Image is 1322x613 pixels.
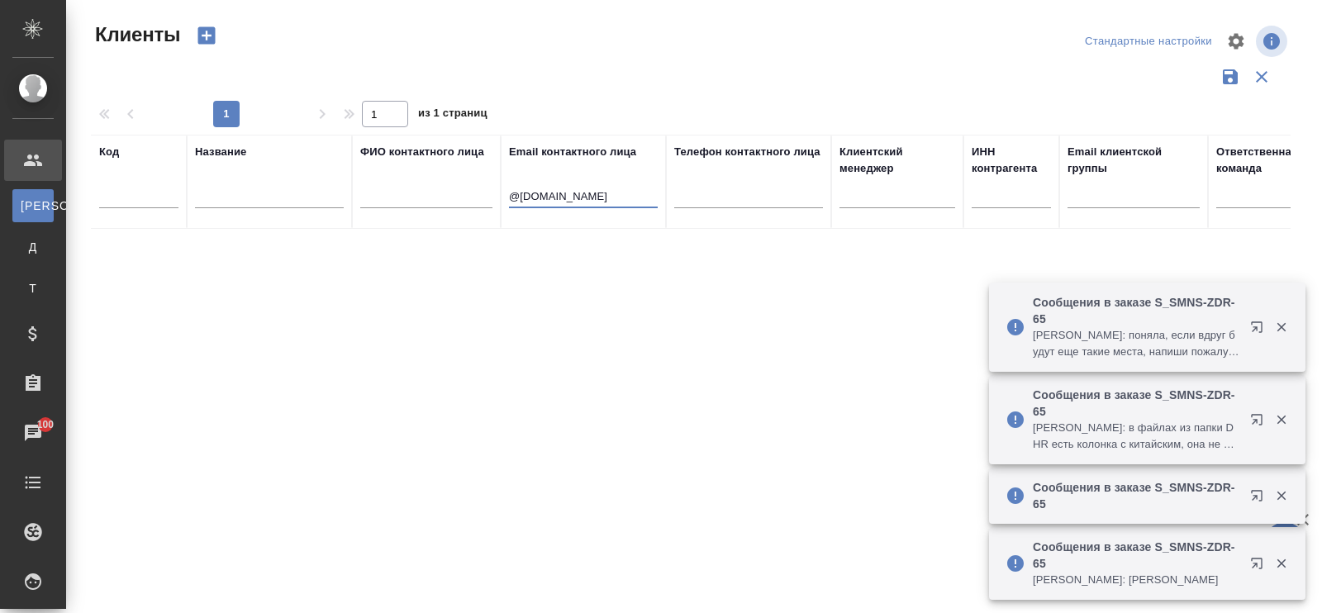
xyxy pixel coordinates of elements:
[674,144,820,160] div: Телефон контактного лица
[1264,488,1298,503] button: Закрыть
[1033,572,1239,588] p: [PERSON_NAME]: [PERSON_NAME]
[1256,26,1291,57] span: Посмотреть информацию
[1033,539,1239,572] p: Сообщения в заказе S_SMNS-ZDR-65
[4,412,62,454] a: 100
[195,144,246,160] div: Название
[1068,144,1200,177] div: Email клиентской группы
[1240,403,1280,443] button: Открыть в новой вкладке
[1033,420,1239,453] p: [PERSON_NAME]: в файлах из папки DHR есть колонка с китайским, она не дубляж как мы поняли, но те...
[27,416,64,433] span: 100
[1033,387,1239,420] p: Сообщения в заказе S_SMNS-ZDR-65
[360,144,484,160] div: ФИО контактного лица
[1264,556,1298,571] button: Закрыть
[99,144,119,160] div: Код
[187,21,226,50] button: Создать
[972,144,1051,177] div: ИНН контрагента
[1033,327,1239,360] p: [PERSON_NAME]: поняла, если вдруг будут еще такие места, напиши пожалуйста
[1081,29,1216,55] div: split button
[1240,547,1280,587] button: Открыть в новой вкладке
[1033,294,1239,327] p: Сообщения в заказе S_SMNS-ZDR-65
[839,144,955,177] div: Клиентский менеджер
[418,103,487,127] span: из 1 страниц
[21,197,45,214] span: [PERSON_NAME]
[12,272,54,305] a: Т
[21,239,45,255] span: Д
[1033,479,1239,512] p: Сообщения в заказе S_SMNS-ZDR-65
[91,21,180,48] span: Клиенты
[509,144,636,160] div: Email контактного лица
[1246,61,1277,93] button: Сбросить фильтры
[1264,412,1298,427] button: Закрыть
[12,230,54,264] a: Д
[1240,311,1280,350] button: Открыть в новой вкладке
[1264,320,1298,335] button: Закрыть
[12,189,54,222] a: [PERSON_NAME]
[1240,479,1280,519] button: Открыть в новой вкладке
[1215,61,1246,93] button: Сохранить фильтры
[21,280,45,297] span: Т
[1216,21,1256,61] span: Настроить таблицу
